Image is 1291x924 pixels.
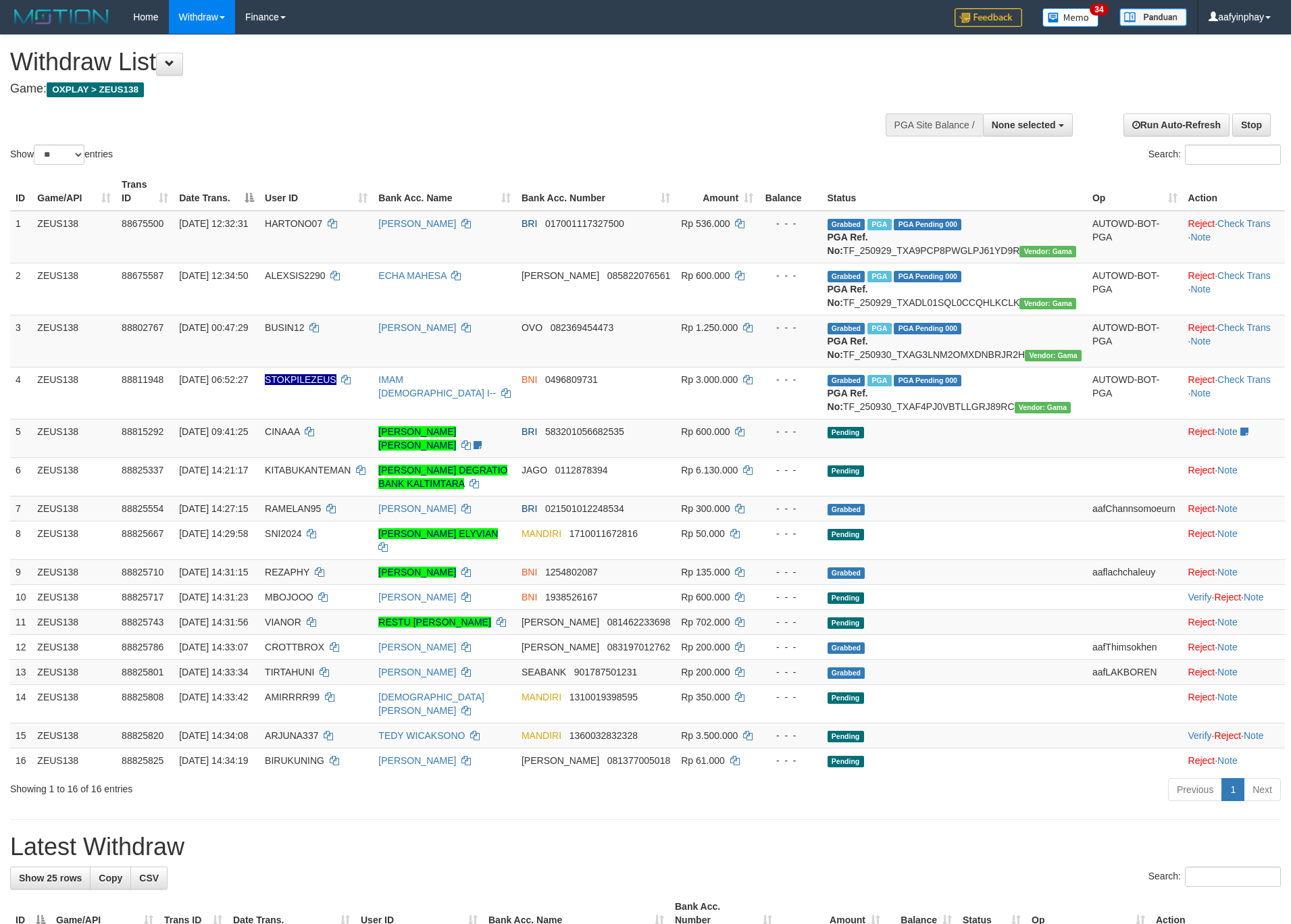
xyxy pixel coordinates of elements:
a: Note [1217,426,1238,437]
td: AUTOWD-BOT-PGA [1087,211,1183,263]
a: Note [1244,592,1264,602]
span: SEABANK [522,667,566,677]
span: [DATE] 09:41:25 [179,426,248,437]
div: - - - [764,665,816,679]
td: 12 [10,634,32,659]
td: 3 [10,315,32,367]
span: Rp 600.000 [681,592,730,602]
td: 6 [10,457,32,496]
td: 8 [10,521,32,559]
span: [DATE] 14:31:56 [179,617,248,627]
th: Game/API: activate to sort column ascending [32,172,116,211]
span: PGA Pending [894,375,961,386]
td: 16 [10,748,32,773]
span: Marked by aafpengsreynich [867,271,891,282]
td: 7 [10,496,32,521]
td: · · [1183,211,1285,263]
span: 34 [1090,3,1108,16]
td: 2 [10,263,32,315]
td: AUTOWD-BOT-PGA [1087,367,1183,419]
a: Reject [1188,218,1215,229]
span: Rp 1.250.000 [681,322,738,333]
a: Reject [1188,692,1215,702]
a: Reject [1214,592,1241,602]
span: Grabbed [828,219,865,230]
span: [DATE] 12:32:31 [179,218,248,229]
span: [DATE] 14:21:17 [179,465,248,476]
td: ZEUS138 [32,457,116,496]
span: Copy 017001117327500 to clipboard [545,218,624,229]
span: [DATE] 14:33:34 [179,667,248,677]
a: Reject [1188,642,1215,652]
span: PGA Pending [894,271,961,282]
span: Marked by aafsreyleap [867,323,891,334]
span: MANDIRI [522,730,561,741]
a: [PERSON_NAME] [PERSON_NAME] [378,426,456,451]
span: 88675500 [122,218,163,229]
span: BNI [522,592,537,602]
a: 1 [1221,778,1244,801]
td: TF_250929_TXADL01SQL0CCQHLKCLK [822,263,1087,315]
span: Grabbed [828,375,865,386]
td: · · [1183,315,1285,367]
span: Vendor URL: https://trx31.1velocity.biz [1019,246,1076,257]
a: Note [1190,284,1211,294]
span: RAMELAN95 [265,503,321,514]
span: 88675587 [122,270,163,281]
td: ZEUS138 [32,419,116,457]
span: [DATE] 14:34:08 [179,730,248,741]
td: ZEUS138 [32,521,116,559]
td: ZEUS138 [32,211,116,263]
div: - - - [764,373,816,386]
td: · [1183,634,1285,659]
span: JAGO [522,465,547,476]
span: Grabbed [828,323,865,334]
a: [PERSON_NAME] [378,667,456,677]
span: BRI [522,503,537,514]
div: - - - [764,217,816,230]
span: Copy 901787501231 to clipboard [574,667,637,677]
span: Copy 1360032832328 to clipboard [569,730,638,741]
td: ZEUS138 [32,315,116,367]
span: Copy 085822076561 to clipboard [607,270,670,281]
span: Rp 600.000 [681,426,730,437]
div: - - - [764,590,816,604]
span: Rp 702.000 [681,617,730,627]
a: Reject [1188,567,1215,577]
b: PGA Ref. No: [828,284,868,308]
span: Marked by aafsreyleap [867,375,891,386]
td: ZEUS138 [32,559,116,584]
td: 13 [10,659,32,684]
span: Grabbed [828,667,865,679]
td: · [1183,419,1285,457]
span: [DATE] 14:33:07 [179,642,248,652]
td: · · [1183,723,1285,748]
span: Copy 1710011672816 to clipboard [569,528,638,539]
td: 10 [10,584,32,609]
td: aafLAKBOREN [1087,659,1183,684]
a: Reject [1188,426,1215,437]
a: Reject [1188,528,1215,539]
span: Copy 1938526167 to clipboard [545,592,598,602]
div: - - - [764,269,816,282]
a: Reject [1188,465,1215,476]
span: OXPLAY > ZEUS138 [47,82,144,97]
a: Note [1217,465,1238,476]
b: PGA Ref. No: [828,388,868,412]
span: AMIRRRR99 [265,692,320,702]
div: - - - [764,690,816,704]
td: aafThimsokhen [1087,634,1183,659]
span: 88825710 [122,567,163,577]
td: ZEUS138 [32,723,116,748]
a: Reject [1188,667,1215,677]
span: Rp 350.000 [681,692,730,702]
div: - - - [764,463,816,477]
span: CSV [139,873,159,883]
span: [DATE] 12:34:50 [179,270,248,281]
td: ZEUS138 [32,584,116,609]
span: Rp 300.000 [681,503,730,514]
a: RESTU [PERSON_NAME] [378,617,490,627]
span: Grabbed [828,504,865,515]
span: SNI2024 [265,528,301,539]
td: · [1183,521,1285,559]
